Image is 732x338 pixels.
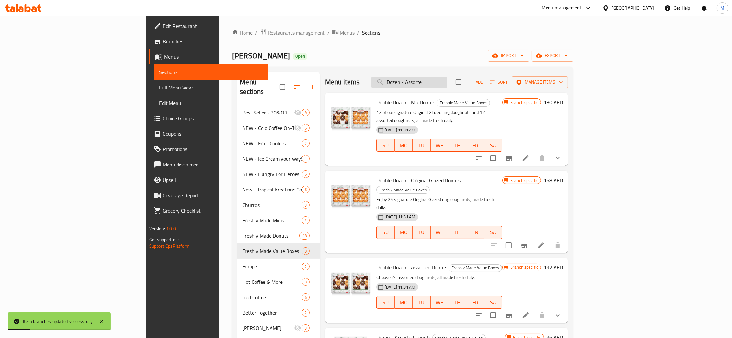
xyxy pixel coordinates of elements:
[332,29,355,37] a: Menus
[149,111,268,126] a: Choice Groups
[237,259,320,274] div: Frappe2
[149,203,268,218] a: Grocery Checklist
[302,187,309,193] span: 6
[302,140,309,147] span: 2
[154,95,268,111] a: Edit Menu
[379,141,392,150] span: SU
[433,228,446,237] span: WE
[149,157,268,172] a: Menu disclaimer
[493,52,524,60] span: import
[302,155,310,163] div: items
[465,77,486,87] span: Add item
[302,139,310,147] div: items
[237,166,320,182] div: NEW - Hungry For Heroes6
[242,201,302,209] span: Churros
[431,226,449,239] button: WE
[237,120,320,136] div: NEW - Cold Coffee On-The-Go6
[163,145,263,153] span: Promotions
[720,4,724,12] span: M
[242,324,294,332] div: Pistachio Kunafa
[376,108,502,124] p: 12 of our signature Original Glazed ring doughnuts and 12 assorted doughnuts, all made fresh daily.
[415,141,428,150] span: TU
[437,99,490,106] span: Freshly Made Value Boxes
[302,294,309,300] span: 6
[465,77,486,87] button: Add
[149,18,268,34] a: Edit Restaurant
[340,29,355,37] span: Menus
[415,298,428,307] span: TU
[302,124,310,132] div: items
[242,263,302,270] span: Frappe
[382,127,418,133] span: [DATE] 11:31 AM
[237,213,320,228] div: Freshly Made Minis4
[242,293,302,301] div: Iced Coffee
[159,68,263,76] span: Sections
[149,242,190,250] a: Support.OpsPlatform
[484,226,502,239] button: SA
[502,239,515,252] span: Select to update
[612,4,654,12] div: [GEOGRAPHIC_DATA]
[487,308,500,322] span: Select to update
[163,191,263,199] span: Coverage Report
[376,97,435,107] span: Double Dozen - Mix Donuts
[362,29,380,37] span: Sections
[242,278,302,286] div: Hot Coffee & More
[377,186,429,194] span: Freshly Made Value Boxes
[379,298,392,307] span: SU
[302,278,310,286] div: items
[302,201,310,209] div: items
[431,139,449,152] button: WE
[484,296,502,309] button: SA
[330,98,371,139] img: Double Dozen - Mix Donuts
[302,125,309,131] span: 6
[451,298,464,307] span: TH
[397,298,410,307] span: MO
[300,233,309,239] span: 18
[302,217,309,224] span: 4
[302,324,310,332] div: items
[357,29,359,37] li: /
[487,151,500,165] span: Select to update
[293,53,307,60] div: Open
[242,216,302,224] span: Freshly Made Minis
[242,109,294,116] span: Best Seller - 30% Off
[163,114,263,122] span: Choice Groups
[501,308,517,323] button: Branch-specific-item
[242,155,302,163] div: NEW - Ice Cream your way!
[448,296,466,309] button: TH
[467,79,484,86] span: Add
[376,274,502,282] p: Choose 24 assorted doughnuts, all made fresh daily.
[276,80,289,94] span: Select all sections
[302,202,309,208] span: 3
[330,263,371,304] img: Double Dozen - Assorted Donuts
[466,139,484,152] button: FR
[294,109,302,116] svg: Inactive section
[433,141,446,150] span: WE
[154,80,268,95] a: Full Menu View
[149,188,268,203] a: Coverage Report
[501,150,517,166] button: Branch-specific-item
[242,186,302,193] span: New - Tropical Kreations Collection
[242,170,302,178] span: NEW - Hungry For Heroes
[163,207,263,215] span: Grocery Checklist
[371,77,447,88] input: search
[302,293,310,301] div: items
[488,50,529,62] button: import
[469,298,482,307] span: FR
[242,124,294,132] div: NEW - Cold Coffee On-The-Go
[327,29,330,37] li: /
[242,139,302,147] span: NEW - Fruit Coolers
[299,232,310,240] div: items
[163,161,263,168] span: Menu disclaimer
[554,154,562,162] svg: Show Choices
[415,228,428,237] span: TU
[487,141,500,150] span: SA
[471,308,487,323] button: sort-choices
[302,186,310,193] div: items
[302,247,310,255] div: items
[451,141,464,150] span: TH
